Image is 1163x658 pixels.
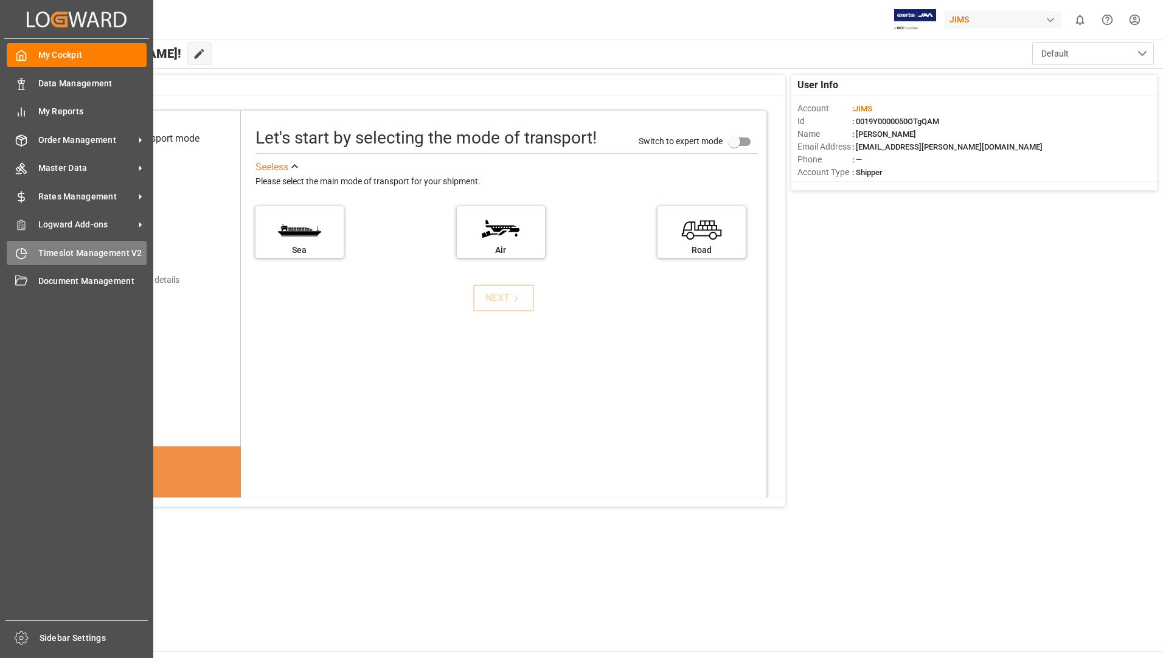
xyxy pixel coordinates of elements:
button: Help Center [1094,6,1121,33]
span: : [EMAIL_ADDRESS][PERSON_NAME][DOMAIN_NAME] [852,142,1043,151]
span: Email Address [797,140,852,153]
div: See less [255,160,288,175]
span: : [PERSON_NAME] [852,130,916,139]
div: Air [463,244,539,257]
div: Sea [262,244,338,257]
img: Exertis%20JAM%20-%20Email%20Logo.jpg_1722504956.jpg [894,9,936,30]
span: : — [852,155,862,164]
span: Logward Add-ons [38,218,134,231]
span: JIMS [854,104,872,113]
a: My Cockpit [7,43,147,67]
div: Add shipping details [103,274,179,286]
span: Account Type [797,166,852,179]
span: : Shipper [852,168,883,177]
div: Let's start by selecting the mode of transport! [255,125,597,151]
a: Data Management [7,71,147,95]
a: Timeslot Management V2 [7,241,147,265]
span: My Cockpit [38,49,147,61]
span: : [852,104,872,113]
span: Timeslot Management V2 [38,247,147,260]
span: Order Management [38,134,134,147]
span: Data Management [38,77,147,90]
a: My Reports [7,100,147,123]
span: Account [797,102,852,115]
span: Hello [PERSON_NAME]! [50,42,181,65]
button: JIMS [945,8,1066,31]
span: Master Data [38,162,134,175]
div: JIMS [945,11,1061,29]
span: Switch to expert mode [639,136,723,145]
span: User Info [797,78,838,92]
span: Document Management [38,275,147,288]
span: : 0019Y0000050OTgQAM [852,117,939,126]
span: Name [797,128,852,140]
span: Phone [797,153,852,166]
span: Rates Management [38,190,134,203]
button: open menu [1032,42,1154,65]
span: My Reports [38,105,147,118]
div: NEXT [485,291,522,305]
a: Document Management [7,269,147,293]
div: Road [664,244,740,257]
span: Default [1041,47,1069,60]
span: Sidebar Settings [40,632,148,645]
span: Id [797,115,852,128]
button: NEXT [473,285,534,311]
button: show 0 new notifications [1066,6,1094,33]
div: Please select the main mode of transport for your shipment. [255,175,758,189]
